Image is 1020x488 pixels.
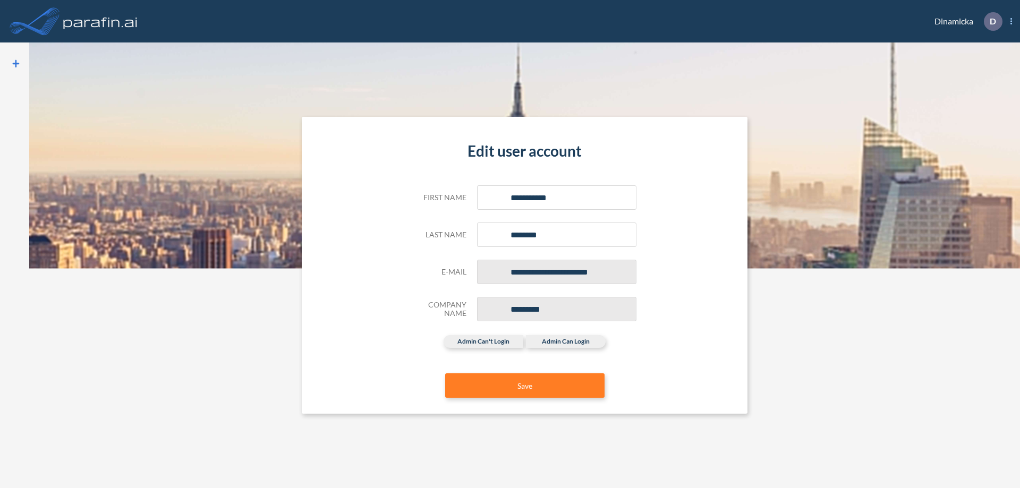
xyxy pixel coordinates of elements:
h4: Edit user account [413,142,636,160]
h5: First name [413,193,466,202]
h5: Company Name [413,301,466,319]
h5: E-mail [413,268,466,277]
img: logo [61,11,140,32]
label: admin can't login [444,335,523,348]
h5: Last name [413,230,466,239]
button: Save [445,373,605,398]
p: D [990,16,996,26]
label: admin can login [526,335,606,348]
div: Dinamicka [919,12,1012,31]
